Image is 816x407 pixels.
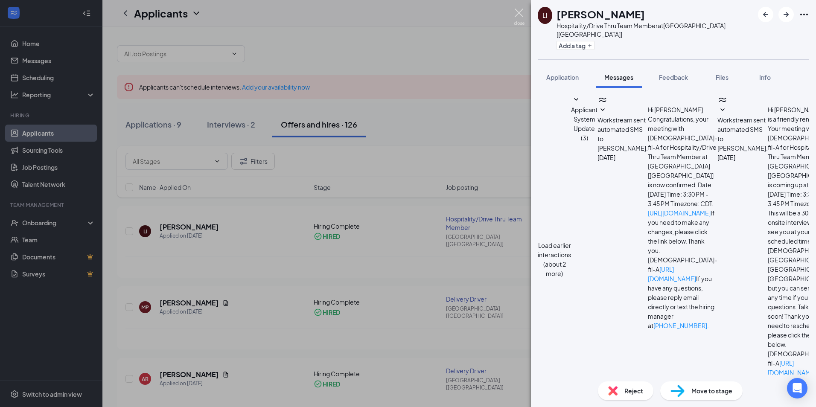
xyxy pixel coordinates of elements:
svg: Ellipses [799,9,809,20]
svg: ArrowLeftNew [761,9,771,20]
span: [DATE] [717,153,735,162]
a: [URL][DOMAIN_NAME] [768,359,816,376]
button: PlusAdd a tag [557,41,595,50]
div: Open Intercom Messenger [787,378,807,398]
a: [PHONE_NUMBER] [653,322,707,329]
svg: SmallChevronDown [597,105,608,115]
svg: WorkstreamLogo [717,95,728,105]
button: ArrowLeftNew [758,7,773,22]
span: Hi [PERSON_NAME]. Congratulations, your meeting with [DEMOGRAPHIC_DATA]-fil-A for Hospitality/Dri... [648,106,717,329]
span: Applicant System Update (3) [571,106,597,142]
svg: SmallChevronDown [571,95,581,105]
svg: ArrowRight [781,9,791,20]
button: Load earlier interactions (about 2 more) [538,241,571,278]
span: Workstream sent automated SMS to [PERSON_NAME]. [717,116,768,152]
span: [DATE] [597,153,615,162]
a: [URL][DOMAIN_NAME] [648,265,696,282]
span: Files [716,73,729,81]
a: [URL][DOMAIN_NAME] [648,209,711,217]
button: SmallChevronDownApplicant System Update (3) [571,95,597,142]
svg: WorkstreamLogo [597,95,608,105]
span: Messages [604,73,633,81]
div: Hospitality/Drive Thru Team Member at [GEOGRAPHIC_DATA] [[GEOGRAPHIC_DATA]] [557,21,754,38]
svg: Plus [587,43,592,48]
span: Workstream sent automated SMS to [PERSON_NAME]. [597,116,648,152]
div: LI [542,11,548,20]
span: Reject [624,386,643,395]
span: Application [546,73,579,81]
span: Feedback [659,73,688,81]
span: Info [759,73,771,81]
span: Move to stage [691,386,732,395]
button: ArrowRight [778,7,794,22]
h1: [PERSON_NAME] [557,7,645,21]
svg: SmallChevronDown [717,105,728,115]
